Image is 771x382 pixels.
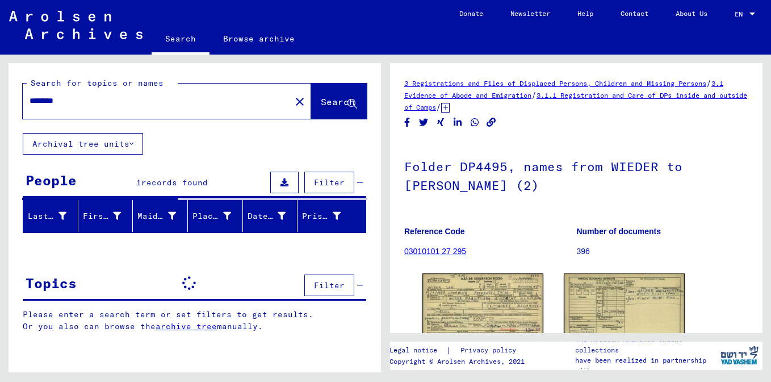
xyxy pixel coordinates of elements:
span: Filter [314,177,345,188]
mat-label: Search for topics or names [31,78,164,88]
span: Filter [314,280,345,290]
a: archive tree [156,321,217,331]
p: 396 [577,246,749,258]
a: Legal notice [389,344,446,356]
a: 3 Registrations and Files of Displaced Persons, Children and Missing Persons [404,79,706,88]
a: 3.1.1 Registration and Care of DPs inside and outside of Camps [404,91,747,111]
a: Browse archive [209,25,308,52]
div: Place of Birth [192,210,231,222]
div: Maiden Name [137,210,176,222]
a: 03010101 27 295 [404,247,466,256]
mat-header-cell: Maiden Name [133,200,188,232]
img: 002.jpg [564,273,685,349]
span: EN [735,10,747,18]
p: have been realized in partnership with [575,355,716,376]
button: Share on Facebook [401,115,413,130]
a: Search [152,25,209,55]
div: People [26,170,77,190]
mat-header-cell: Last Name [23,200,78,232]
button: Share on Xing [435,115,447,130]
mat-header-cell: Date of Birth [243,200,298,232]
b: Reference Code [404,227,465,236]
div: Last Name [28,210,66,222]
button: Share on LinkedIn [452,115,464,130]
img: Arolsen_neg.svg [9,11,143,39]
button: Share on WhatsApp [469,115,481,130]
span: Search [321,96,355,107]
b: Number of documents [577,227,661,236]
p: Copyright © Arolsen Archives, 2021 [389,356,530,367]
span: 1 [136,177,141,188]
button: Filter [304,275,354,296]
div: Date of Birth [248,207,300,225]
button: Search [311,84,367,119]
span: / [706,78,711,88]
div: Maiden Name [137,207,190,225]
img: 001.jpg [422,273,543,349]
mat-header-cell: Prisoner # [297,200,366,232]
div: Prisoner # [302,207,355,225]
mat-icon: close [293,95,307,109]
h1: Folder DP4495, names from WIEDER to [PERSON_NAME] (2) [404,140,748,209]
mat-header-cell: First Name [78,200,133,232]
button: Share on Twitter [418,115,430,130]
div: Topics [26,273,77,293]
div: Prisoner # [302,210,341,222]
div: Last Name [28,207,81,225]
button: Clear [288,90,311,113]
img: yv_logo.png [718,341,761,369]
p: The Arolsen Archives online collections [575,335,716,355]
button: Archival tree units [23,133,143,155]
div: | [389,344,530,356]
span: records found [141,177,208,188]
div: First Name [83,207,136,225]
mat-header-cell: Place of Birth [188,200,243,232]
a: Privacy policy [451,344,530,356]
div: First Name [83,210,121,222]
button: Copy link [485,115,497,130]
span: / [436,102,441,112]
button: Filter [304,172,354,193]
p: Please enter a search term or set filters to get results. Or you also can browse the manually. [23,309,367,333]
div: Date of Birth [248,210,286,222]
div: Place of Birth [192,207,245,225]
span: / [531,90,537,100]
